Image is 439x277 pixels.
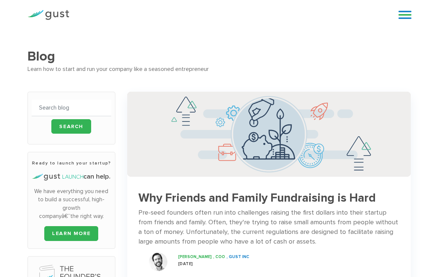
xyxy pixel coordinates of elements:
[32,172,111,182] h4: can help.
[138,192,400,205] h3: Why Friends and Family Fundraising is Hard
[51,119,91,134] input: Search
[178,261,193,266] span: [DATE]
[28,64,411,74] div: Learn how to start and run your company like a seasoned entrepreneur
[213,254,225,259] span: , COO
[28,48,411,64] h1: Blog
[44,226,98,241] a: LEARN MORE
[32,100,111,116] input: Search blog
[227,254,249,259] span: , Gust INC
[28,10,69,20] img: Gust Logo
[32,160,111,166] h3: Ready to launch your startup?
[149,252,167,271] img: Ryan Nash
[178,254,212,259] span: [PERSON_NAME]
[32,187,111,221] p: We have everything you need to build a successful, high-growth companyâ€”the right way.
[138,208,400,247] div: Pre-seed founders often run into challenges raising the first dollars into their startup from fri...
[127,92,411,177] img: Successful Startup Founders Invest In Their Own Ventures 0742d64fd6a698c3cfa409e71c3cc4e5620a7e72...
